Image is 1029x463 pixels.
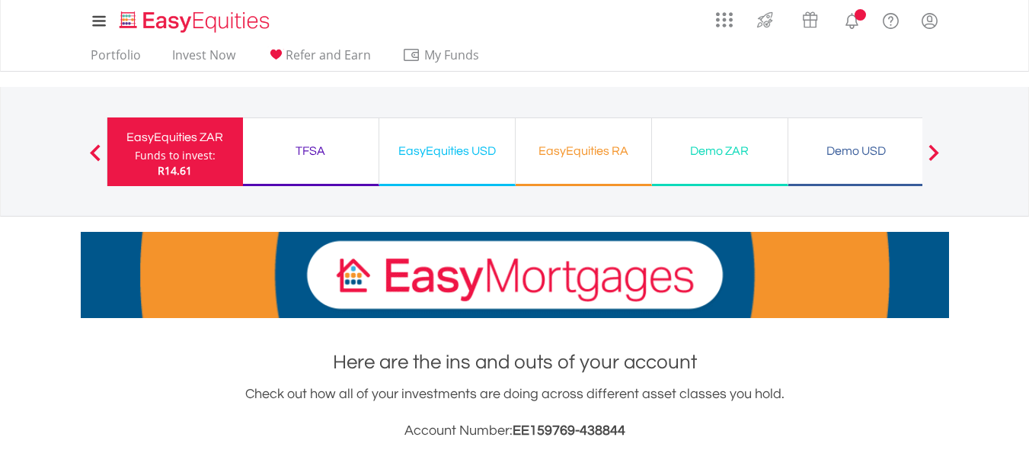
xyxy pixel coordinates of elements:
[388,140,506,162] div: EasyEquities USD
[81,420,949,442] h3: Account Number:
[286,47,371,63] span: Refer and Earn
[81,232,949,318] img: EasyMortage Promotion Banner
[832,4,871,34] a: Notifications
[753,8,778,32] img: thrive-v2.svg
[260,47,377,71] a: Refer and Earn
[910,4,949,37] a: My Profile
[402,45,502,65] span: My Funds
[871,4,910,34] a: FAQ's and Support
[797,8,823,32] img: vouchers-v2.svg
[716,11,733,28] img: grid-menu-icon.svg
[919,152,949,167] button: Next
[85,47,147,71] a: Portfolio
[117,9,276,34] img: EasyEquities_Logo.png
[135,148,216,163] div: Funds to invest:
[80,152,110,167] button: Previous
[661,140,778,162] div: Demo ZAR
[788,4,832,32] a: Vouchers
[81,349,949,376] h1: Here are the ins and outs of your account
[797,140,915,162] div: Demo USD
[525,140,642,162] div: EasyEquities RA
[166,47,241,71] a: Invest Now
[513,423,625,438] span: EE159769-438844
[252,140,369,162] div: TFSA
[706,4,743,28] a: AppsGrid
[81,384,949,442] div: Check out how all of your investments are doing across different asset classes you hold.
[117,127,234,148] div: EasyEquities ZAR
[158,163,192,178] span: R14.61
[113,4,276,34] a: Home page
